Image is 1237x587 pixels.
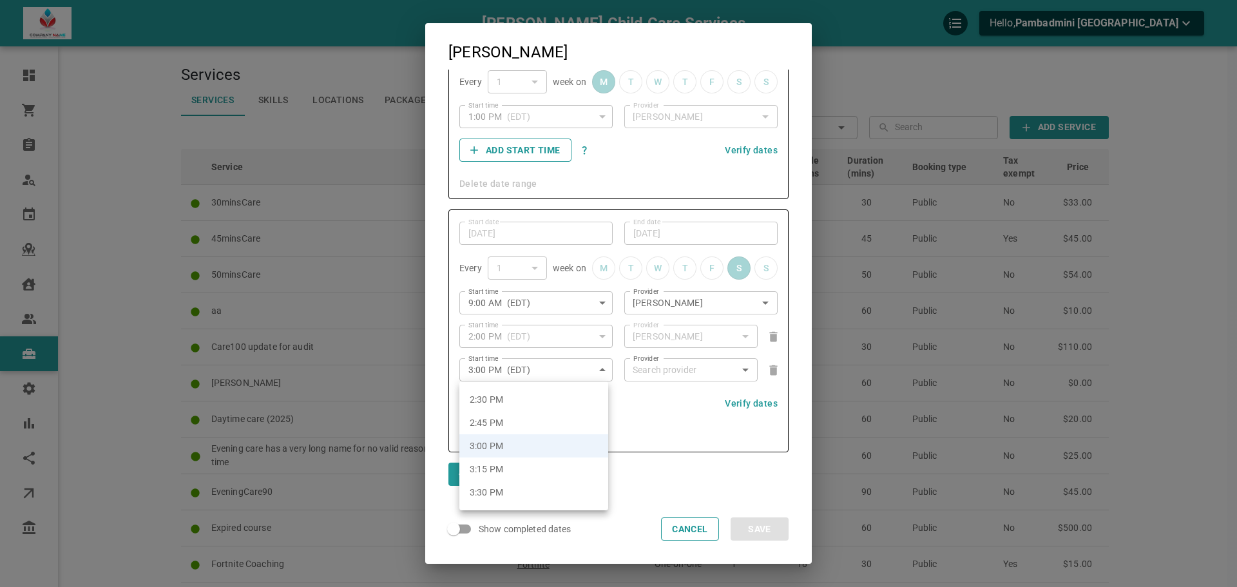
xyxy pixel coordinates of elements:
[459,411,608,434] li: 2:45 PM
[459,388,608,411] li: 2:30 PM
[459,434,608,457] li: 3:00 PM
[459,457,608,481] li: 3:15 PM
[459,481,608,504] li: 3:30 PM
[459,504,608,527] li: 3:45 PM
